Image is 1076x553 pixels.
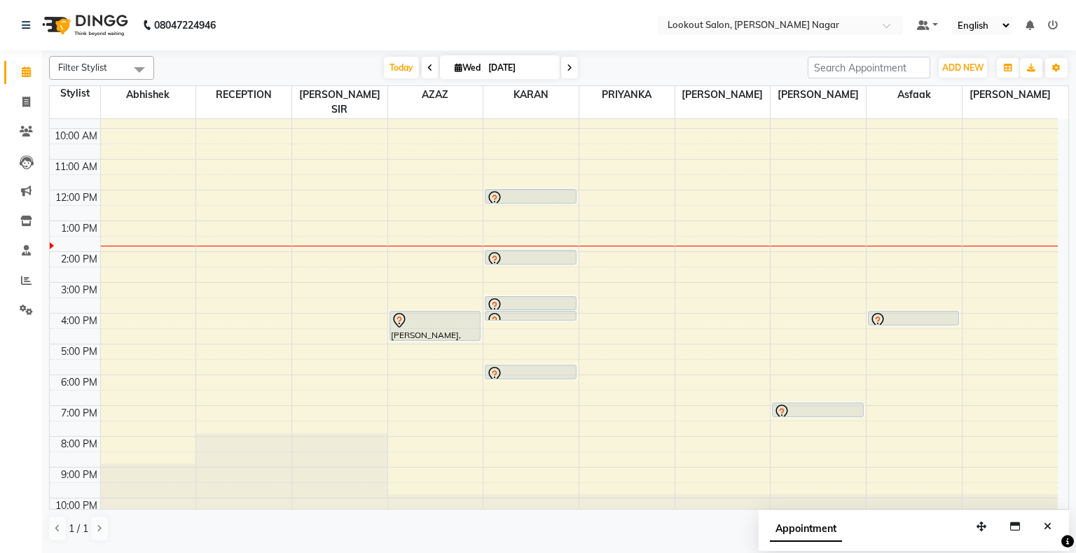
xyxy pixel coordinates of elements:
span: ADD NEW [942,62,984,73]
span: Filter Stylist [58,62,107,73]
div: 2:00 PM [58,252,100,267]
div: 9:00 PM [58,468,100,482]
span: [PERSON_NAME] [963,86,1058,104]
div: [PERSON_NAME], TK02, 07:00 PM-07:30 PM, Hair Cut - Haircut With Senior Stylist ([DEMOGRAPHIC_DATA]) [773,403,862,416]
div: 12:00 PM [53,190,100,205]
div: [PERSON_NAME], TK01, 12:00 PM-12:30 PM, Hair Cut - Haircut With Senior Stylist ([DEMOGRAPHIC_DATA]) [485,190,575,203]
div: 8:00 PM [58,437,100,451]
span: Wed [451,62,484,73]
span: RECEPTION [196,86,291,104]
div: 5:00 PM [58,344,100,359]
div: Stylist [50,86,100,101]
input: 2025-09-03 [484,57,554,78]
span: kARAN [483,86,579,104]
div: 10:00 PM [53,498,100,513]
div: [PERSON_NAME], TK06, 04:00 PM-04:15 PM, Hair Cut - [PERSON_NAME] Trim ([DEMOGRAPHIC_DATA]) [485,311,575,320]
span: PRIYANKA [579,86,675,104]
span: 1 / 1 [69,521,88,536]
div: [PERSON_NAME], TK03, 04:00 PM-04:30 PM, Hair Cut - Fringes / Bangs ([DEMOGRAPHIC_DATA]) [869,311,958,325]
span: [PERSON_NAME] [771,86,866,104]
div: 4:00 PM [58,314,100,328]
div: 10:00 AM [52,129,100,143]
span: Appointment [770,517,842,542]
span: Asfaak [867,86,962,104]
input: Search Appointment [808,57,930,78]
img: logo [36,6,132,45]
div: 11:00 AM [52,160,100,174]
button: Close [1037,516,1058,538]
span: Today [384,57,419,78]
span: abhishek [101,86,196,104]
div: 3:00 PM [58,283,100,297]
div: [PERSON_NAME], TK05, 02:00 PM-02:30 PM, Hair Cut - Haircut With Senior Stylist ([DEMOGRAPHIC_DATA]) [485,251,575,264]
span: [PERSON_NAME] [675,86,771,104]
div: OM, TK04, 05:45 PM-06:15 PM, Hair Cut - Haircut With Senior Stylist ([DEMOGRAPHIC_DATA]) [485,365,575,379]
span: [PERSON_NAME] SIR [292,86,387,118]
div: 1:00 PM [58,221,100,236]
div: 7:00 PM [58,406,100,421]
button: ADD NEW [939,58,987,78]
div: [PERSON_NAME], TK06, 03:30 PM-04:00 PM, Hair Cut - Haircut With Senior Stylist ([DEMOGRAPHIC_DATA]) [485,297,575,309]
div: [PERSON_NAME], TK07, 04:00 PM-05:00 PM, 1 inch ( With [MEDICAL_DATA]) [390,311,480,340]
span: AZAZ [388,86,483,104]
div: 6:00 PM [58,375,100,390]
b: 08047224946 [154,6,216,45]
